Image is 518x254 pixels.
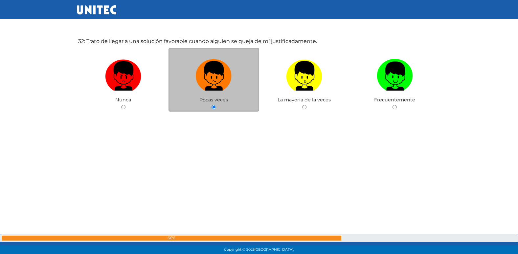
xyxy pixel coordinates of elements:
[278,97,331,103] span: La mayoria de la veces
[374,97,415,103] span: Frecuentemente
[77,5,116,14] img: UNITEC
[377,56,413,91] img: Frecuentemente
[286,56,322,91] img: La mayoria de la veces
[78,37,317,45] label: 32: Trato de llegar a una solución favorable cuando alguien se queja de mí justificadamente.
[196,56,232,91] img: Pocas veces
[2,236,341,241] div: 66%
[199,97,228,103] span: Pocas veces
[105,56,141,91] img: Nunca
[115,97,131,103] span: Nunca
[255,247,294,252] span: [GEOGRAPHIC_DATA].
